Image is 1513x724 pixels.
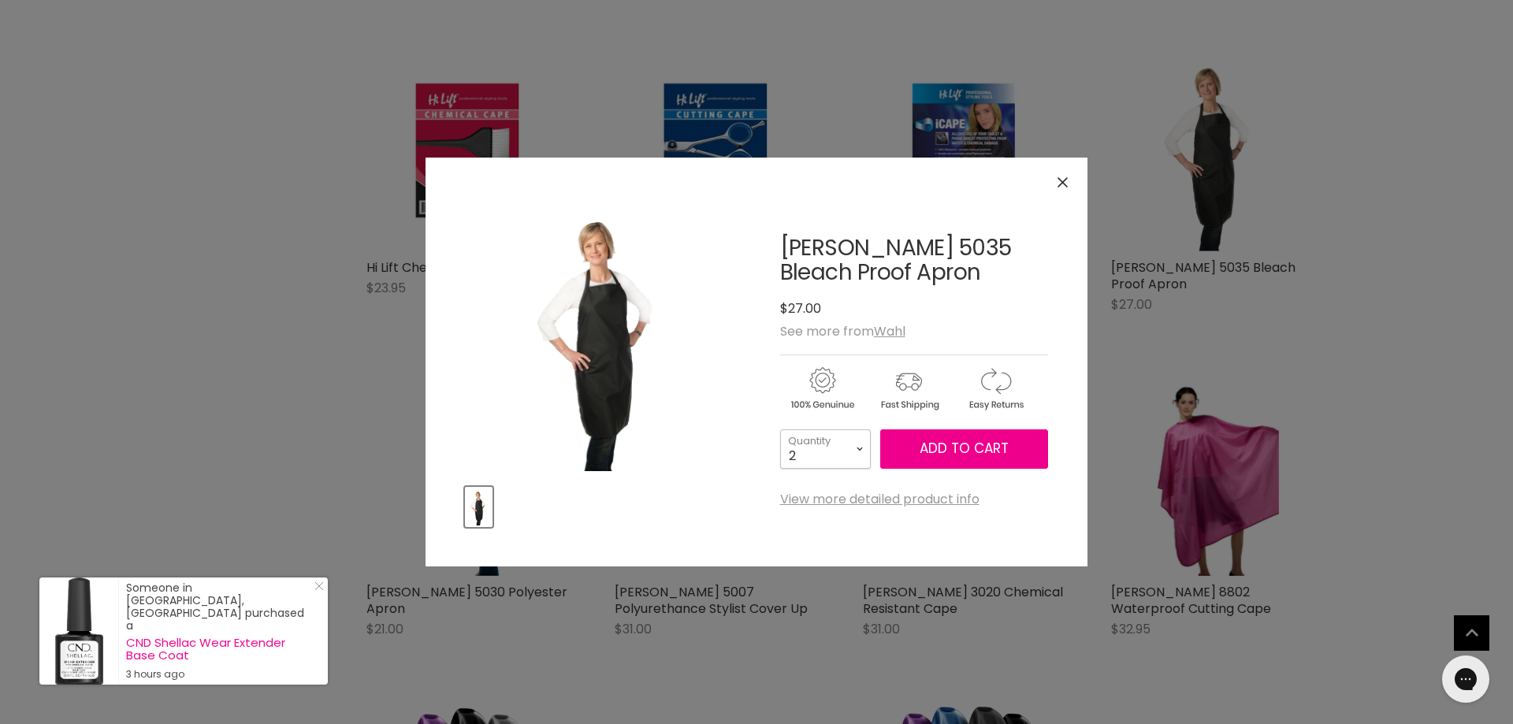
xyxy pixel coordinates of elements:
iframe: Gorgias live chat messenger [1434,650,1497,708]
img: genuine.gif [780,365,864,413]
span: $27.00 [780,299,821,317]
div: Someone in [GEOGRAPHIC_DATA], [GEOGRAPHIC_DATA] purchased a [126,581,312,681]
a: Close Notification [308,581,324,597]
a: View more detailed product info [780,492,980,507]
button: Wahl 5035 Bleach Proof Apron [465,487,493,527]
svg: Close Icon [314,581,324,591]
a: Wahl [874,322,905,340]
small: 3 hours ago [126,668,312,681]
a: CND Shellac Wear Extender Base Coat [126,637,312,662]
select: Quantity [780,429,871,469]
img: returns.gif [954,365,1037,413]
img: shipping.gif [867,365,950,413]
div: Product thumbnails [463,482,742,527]
div: Wahl 5035 Bleach Proof Apron image. Click or Scroll to Zoom. [465,197,739,471]
a: Visit product page [39,577,118,685]
button: Add to cart [880,429,1048,469]
button: Close [1046,165,1080,199]
a: [PERSON_NAME] 5035 Bleach Proof Apron [780,232,1012,288]
span: Add to cart [920,439,1009,458]
img: Wahl 5035 Bleach Proof Apron [511,197,693,471]
span: See more from [780,322,905,340]
img: Wahl 5035 Bleach Proof Apron [467,488,491,525]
